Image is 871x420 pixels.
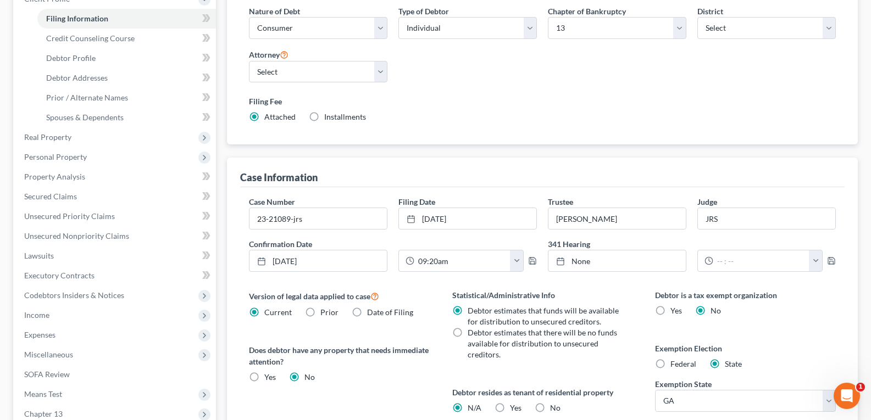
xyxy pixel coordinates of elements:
[249,208,387,229] input: Enter case number...
[655,289,836,301] label: Debtor is a tax exempt organization
[46,113,124,122] span: Spouses & Dependents
[264,112,296,121] span: Attached
[37,9,216,29] a: Filing Information
[15,266,216,285] a: Executory Contracts
[249,5,300,17] label: Nature of Debt
[550,403,561,412] span: No
[548,208,686,229] input: --
[264,307,292,317] span: Current
[37,88,216,108] a: Prior / Alternate Names
[249,289,430,303] label: Version of legal data applied to case
[399,208,536,229] a: [DATE]
[548,196,573,208] label: Trustee
[37,108,216,127] a: Spouses & Dependents
[548,250,686,271] a: None
[24,290,124,300] span: Codebtors Insiders & Notices
[46,93,128,102] span: Prior / Alternate Names
[46,14,108,23] span: Filing Information
[24,369,70,379] span: SOFA Review
[24,330,56,339] span: Expenses
[37,29,216,48] a: Credit Counseling Course
[24,310,49,320] span: Income
[468,328,617,359] span: Debtor estimates that there will be no funds available for distribution to unsecured creditors.
[698,208,835,229] input: --
[697,5,723,17] label: District
[249,48,289,61] label: Attorney
[452,387,633,398] label: Debtor resides as tenant of residential property
[670,359,696,368] span: Federal
[24,409,63,418] span: Chapter 13
[670,306,682,315] span: Yes
[725,359,742,368] span: State
[249,96,836,107] label: Filing Fee
[24,211,115,221] span: Unsecured Priority Claims
[468,403,481,412] span: N/A
[834,383,860,409] iframe: Intercom live chat
[24,350,73,359] span: Miscellaneous
[15,365,216,384] a: SOFA Review
[37,68,216,88] a: Debtor Addresses
[249,250,387,271] a: [DATE]
[320,307,339,317] span: Prior
[46,73,108,82] span: Debtor Addresses
[24,251,54,260] span: Lawsuits
[243,238,542,250] label: Confirmation Date
[24,271,95,280] span: Executory Contracts
[856,383,865,391] span: 1
[264,372,276,382] span: Yes
[15,187,216,206] a: Secured Claims
[46,33,135,43] span: Credit Counseling Course
[398,5,449,17] label: Type of Debtor
[324,112,366,121] span: Installments
[249,344,430,367] label: Does debtor have any property that needs immediate attention?
[15,167,216,187] a: Property Analysis
[15,246,216,266] a: Lawsuits
[398,196,435,208] label: Filing Date
[304,372,315,382] span: No
[452,289,633,301] label: Statistical/Administrative Info
[655,378,712,390] label: Exemption State
[711,306,721,315] span: No
[713,250,809,271] input: -- : --
[414,250,511,271] input: -- : --
[542,238,841,250] label: 341 Hearing
[510,403,522,412] span: Yes
[697,196,717,208] label: Judge
[15,206,216,226] a: Unsecured Priority Claims
[240,171,318,184] div: Case Information
[46,53,96,63] span: Debtor Profile
[37,48,216,68] a: Debtor Profile
[24,192,77,201] span: Secured Claims
[24,231,129,240] span: Unsecured Nonpriority Claims
[655,343,836,354] label: Exemption Election
[548,5,626,17] label: Chapter of Bankruptcy
[24,152,87,161] span: Personal Property
[15,226,216,246] a: Unsecured Nonpriority Claims
[24,172,85,181] span: Property Analysis
[249,196,295,208] label: Case Number
[367,307,413,317] span: Date of Filing
[468,306,619,326] span: Debtor estimates that funds will be available for distribution to unsecured creditors.
[24,132,71,142] span: Real Property
[24,389,62,399] span: Means Test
